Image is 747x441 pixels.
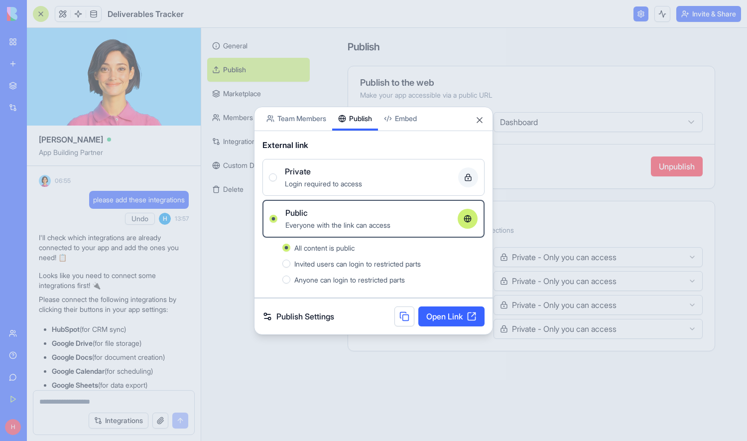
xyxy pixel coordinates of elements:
button: Publish [332,107,378,131]
span: Invited users can login to restricted parts [294,260,421,268]
button: PrivateLogin required to access [269,173,277,181]
span: Everyone with the link can access [285,221,390,229]
button: Embed [378,107,423,131]
button: Anyone can login to restricted parts [282,276,290,284]
span: All content is public [294,244,355,252]
button: PublicEveryone with the link can access [269,215,277,223]
button: Team Members [260,107,332,131]
span: External link [262,139,308,151]
span: Anyone can login to restricted parts [294,276,405,284]
button: Invited users can login to restricted parts [282,260,290,268]
a: Publish Settings [262,310,334,322]
span: Private [285,165,311,177]
button: All content is public [282,244,290,252]
span: Login required to access [285,179,362,188]
a: Open Link [418,306,485,326]
span: Public [285,207,308,219]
